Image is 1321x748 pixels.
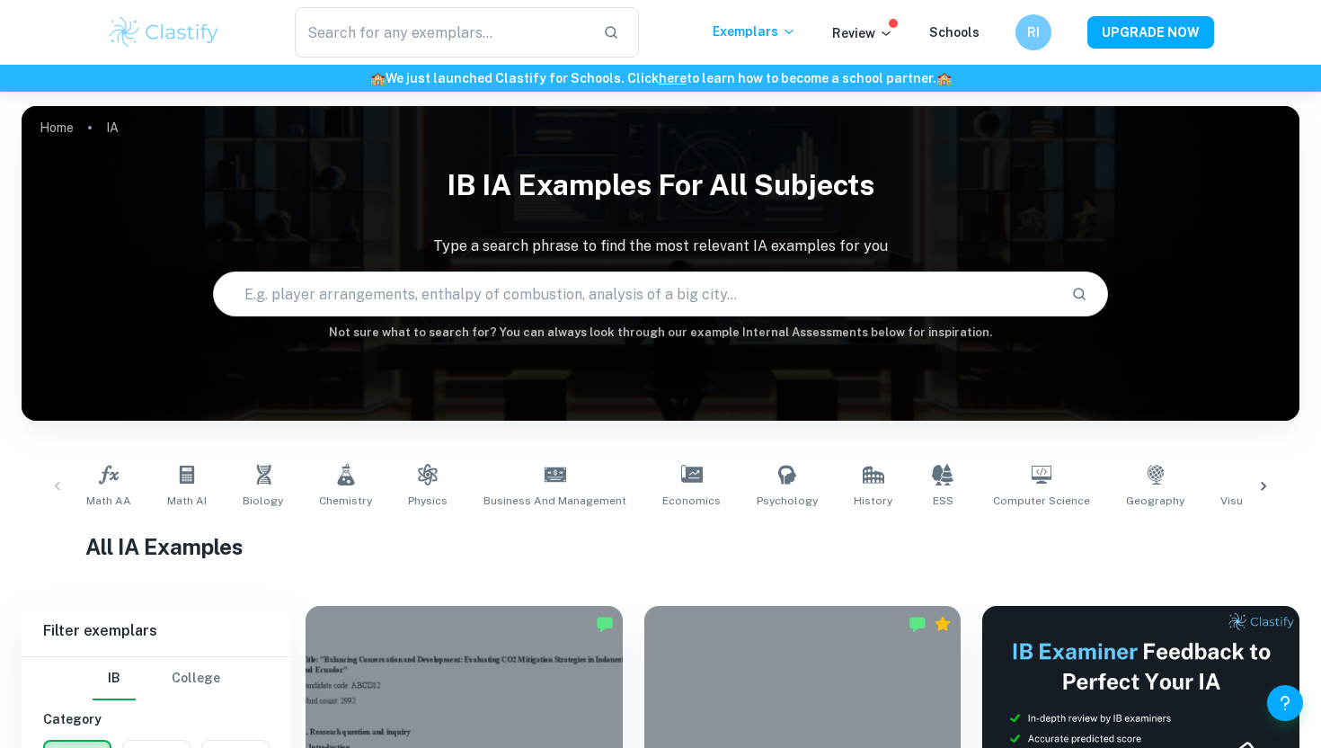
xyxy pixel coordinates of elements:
[757,493,818,509] span: Psychology
[659,71,687,85] a: here
[86,493,131,509] span: Math AA
[483,493,626,509] span: Business and Management
[93,657,136,700] button: IB
[295,7,589,58] input: Search for any exemplars...
[43,709,270,729] h6: Category
[1015,14,1051,50] button: RI
[596,615,614,633] img: Marked
[854,493,892,509] span: History
[22,324,1299,342] h6: Not sure what to search for? You can always look through our example Internal Assessments below f...
[909,615,926,633] img: Marked
[1087,16,1214,49] button: UPGRADE NOW
[993,493,1090,509] span: Computer Science
[93,657,220,700] div: Filter type choice
[933,493,953,509] span: ESS
[936,71,952,85] span: 🏫
[22,236,1299,257] p: Type a search phrase to find the most relevant IA examples for you
[1024,22,1044,42] h6: RI
[106,118,119,138] p: IA
[319,493,372,509] span: Chemistry
[408,493,448,509] span: Physics
[370,71,386,85] span: 🏫
[22,156,1299,214] h1: IB IA examples for all subjects
[214,269,1056,319] input: E.g. player arrangements, enthalpy of combustion, analysis of a big city...
[1267,685,1303,721] button: Help and Feedback
[4,68,1317,88] h6: We just launched Clastify for Schools. Click to learn how to become a school partner.
[167,493,207,509] span: Math AI
[934,615,952,633] div: Premium
[1064,279,1095,309] button: Search
[929,25,980,40] a: Schools
[22,606,291,656] h6: Filter exemplars
[832,23,893,43] p: Review
[172,657,220,700] button: College
[662,493,721,509] span: Economics
[40,115,74,140] a: Home
[243,493,283,509] span: Biology
[1126,493,1184,509] span: Geography
[107,14,221,50] img: Clastify logo
[85,530,1236,563] h1: All IA Examples
[713,22,796,41] p: Exemplars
